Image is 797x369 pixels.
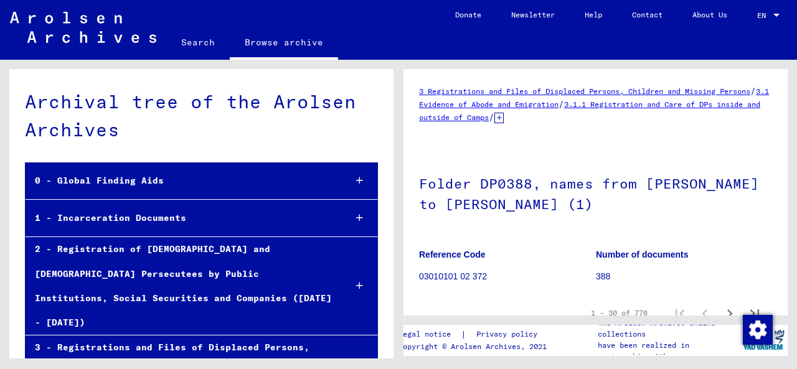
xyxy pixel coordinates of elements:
[667,301,692,325] button: First page
[591,307,648,319] div: 1 – 30 of 776
[230,27,338,60] a: Browse archive
[166,27,230,57] a: Search
[750,85,756,96] span: /
[26,206,336,230] div: 1 - Incarceration Documents
[419,155,772,230] h1: Folder DP0388, names from [PERSON_NAME] to [PERSON_NAME] (1)
[489,111,494,123] span: /
[717,301,742,325] button: Next page
[559,98,564,110] span: /
[25,88,378,144] div: Archival tree of the Arolsen Archives
[398,341,552,352] p: Copyright © Arolsen Archives, 2021
[757,11,771,20] span: EN
[742,301,767,325] button: Last page
[26,237,336,335] div: 2 - Registration of [DEMOGRAPHIC_DATA] and [DEMOGRAPHIC_DATA] Persecutees by Public Institutions,...
[398,328,552,341] div: |
[740,324,787,355] img: yv_logo.png
[419,250,486,259] b: Reference Code
[692,301,717,325] button: Previous page
[466,328,552,341] a: Privacy policy
[596,270,772,283] p: 388
[398,328,461,341] a: Legal notice
[419,270,595,283] p: 03010101 02 372
[10,12,156,43] img: Arolsen_neg.svg
[596,250,689,259] b: Number of documents
[26,169,336,193] div: 0 - Global Finding Aids
[419,86,750,96] a: 3 Registrations and Files of Displaced Persons, Children and Missing Persons
[743,315,773,345] img: Change consent
[419,100,760,122] a: 3.1.1 Registration and Care of DPs inside and outside of Camps
[598,340,740,362] p: have been realized in partnership with
[598,317,740,340] p: The Arolsen Archives online collections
